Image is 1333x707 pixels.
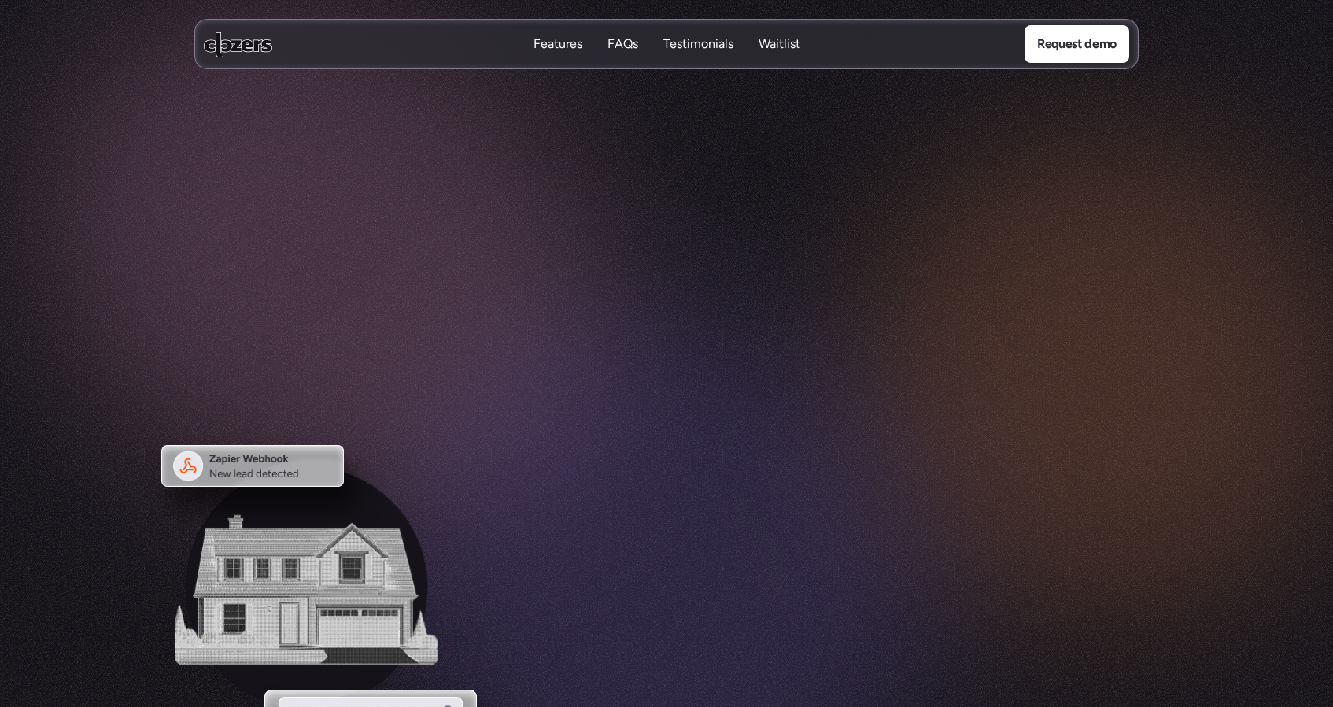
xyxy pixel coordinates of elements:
span: o [834,257,850,296]
span: o [600,257,616,296]
p: Features [534,53,582,70]
span: c [586,257,600,296]
p: Request demo [1037,34,1117,54]
span: d [777,257,792,296]
p: Watch video [574,322,644,342]
span: n [663,257,678,296]
a: Book demo [673,306,800,344]
span: s [904,257,917,296]
span: i [656,257,662,296]
a: FeaturesFeatures [534,35,582,53]
span: e [799,257,814,296]
p: Waitlist [759,35,800,53]
span: m [616,257,640,296]
p: FAQs [607,53,638,70]
span: t [444,249,454,288]
a: FAQsFAQs [607,35,638,53]
span: m [500,257,524,296]
p: Book demo [705,315,768,335]
span: f [825,257,834,296]
span: u [711,257,726,296]
span: h [454,250,469,289]
span: I [430,249,437,288]
span: p [641,257,656,296]
a: TestimonialsTestimonials [663,35,733,53]
p: FAQs [607,35,638,53]
span: A [411,249,429,288]
span: e [551,257,566,296]
span: s [891,257,903,296]
a: Request demo [1025,25,1129,63]
span: a [524,257,537,296]
p: Testimonials [663,53,733,70]
span: s [567,257,579,296]
span: a [469,252,482,290]
span: t [859,257,870,296]
span: r [851,257,859,296]
span: l [870,257,876,296]
span: n [761,257,776,296]
h1: Meet Your Comping Co-pilot [453,130,881,247]
span: e [876,257,891,296]
span: f [814,257,824,296]
p: Testimonials [663,35,733,53]
span: n [726,257,740,296]
span: . [917,257,921,296]
span: g [678,257,693,296]
span: a [748,257,761,296]
span: t [483,255,493,293]
a: WaitlistWaitlist [759,35,800,53]
p: Waitlist [759,53,800,70]
span: f [700,257,710,296]
p: Features [534,35,582,53]
span: k [538,257,551,296]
